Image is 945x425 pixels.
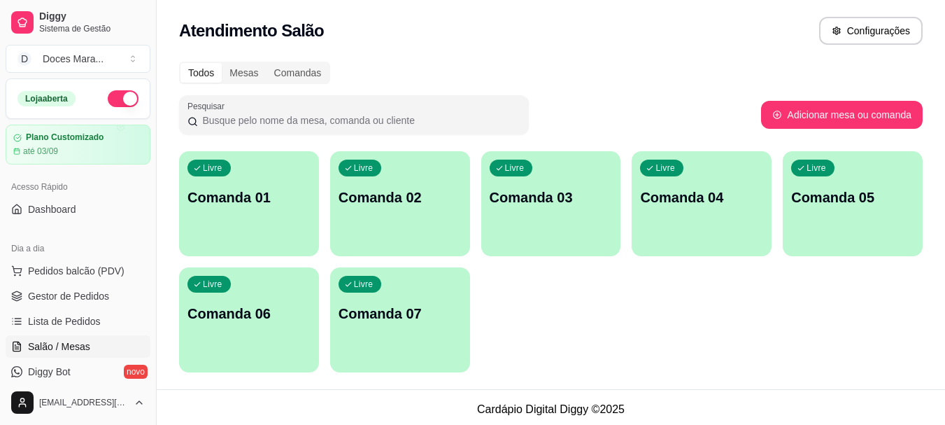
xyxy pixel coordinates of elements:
input: Pesquisar [198,113,520,127]
p: Comanda 01 [187,188,311,207]
button: LivreComanda 05 [783,151,923,256]
button: Pedidos balcão (PDV) [6,260,150,282]
button: LivreComanda 07 [330,267,470,372]
p: Livre [354,162,374,174]
p: Livre [655,162,675,174]
span: Diggy Bot [28,365,71,379]
p: Livre [203,279,222,290]
button: LivreComanda 02 [330,151,470,256]
a: Plano Customizadoaté 03/09 [6,125,150,165]
p: Comanda 02 [339,188,462,207]
span: Diggy [39,11,145,23]
p: Livre [807,162,826,174]
span: Dashboard [28,202,76,216]
div: Loja aberta [17,91,76,106]
p: Livre [505,162,525,174]
span: Salão / Mesas [28,340,90,354]
span: D [17,52,31,66]
button: [EMAIL_ADDRESS][DOMAIN_NAME] [6,386,150,419]
p: Livre [354,279,374,290]
button: Configurações [819,17,923,45]
button: Select a team [6,45,150,73]
p: Comanda 05 [791,188,914,207]
a: Lista de Pedidos [6,310,150,333]
button: Alterar Status [108,90,138,107]
a: Gestor de Pedidos [6,285,150,307]
a: DiggySistema de Gestão [6,6,150,39]
h2: Atendimento Salão [179,20,324,42]
p: Comanda 04 [640,188,763,207]
p: Comanda 06 [187,304,311,323]
button: LivreComanda 04 [632,151,772,256]
span: Pedidos balcão (PDV) [28,264,125,278]
button: Adicionar mesa ou comanda [761,101,923,129]
button: LivreComanda 06 [179,267,319,372]
button: LivreComanda 03 [481,151,621,256]
span: Lista de Pedidos [28,314,101,328]
a: Salão / Mesas [6,335,150,358]
a: Dashboard [6,198,150,221]
div: Dia a dia [6,237,150,260]
p: Livre [203,162,222,174]
span: Sistema de Gestão [39,23,145,34]
article: Plano Customizado [26,132,104,143]
div: Mesas [222,63,266,83]
p: Comanda 07 [339,304,462,323]
div: Acesso Rápido [6,176,150,198]
div: Todos [180,63,222,83]
div: Doces Mara ... [43,52,104,66]
span: [EMAIL_ADDRESS][DOMAIN_NAME] [39,397,128,408]
div: Comandas [267,63,329,83]
article: até 03/09 [23,146,58,157]
button: LivreComanda 01 [179,151,319,256]
label: Pesquisar [187,100,229,112]
span: Gestor de Pedidos [28,289,109,303]
p: Comanda 03 [490,188,613,207]
a: Diggy Botnovo [6,361,150,383]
